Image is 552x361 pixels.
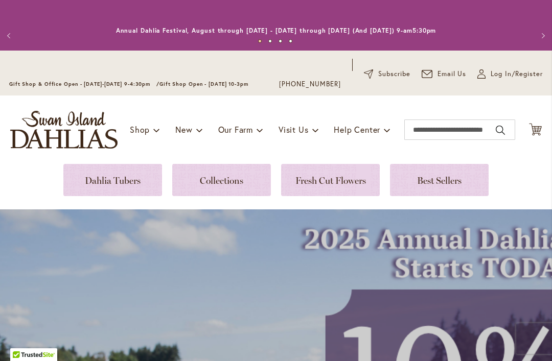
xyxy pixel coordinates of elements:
span: Shop [130,124,150,135]
span: Subscribe [378,69,410,79]
span: Gift Shop Open - [DATE] 10-3pm [159,81,248,87]
span: Email Us [438,69,467,79]
a: [PHONE_NUMBER] [279,79,341,89]
a: Subscribe [364,69,410,79]
button: 4 of 4 [289,39,292,43]
button: 3 of 4 [279,39,282,43]
a: Annual Dahlia Festival, August through [DATE] - [DATE] through [DATE] (And [DATE]) 9-am5:30pm [116,27,436,34]
a: store logo [10,111,118,149]
span: New [175,124,192,135]
span: Gift Shop & Office Open - [DATE]-[DATE] 9-4:30pm / [9,81,159,87]
span: Our Farm [218,124,253,135]
span: Visit Us [279,124,308,135]
button: 2 of 4 [268,39,272,43]
a: Email Us [422,69,467,79]
span: Log In/Register [491,69,543,79]
span: Help Center [334,124,380,135]
button: Next [532,26,552,46]
a: Log In/Register [477,69,543,79]
button: 1 of 4 [258,39,262,43]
